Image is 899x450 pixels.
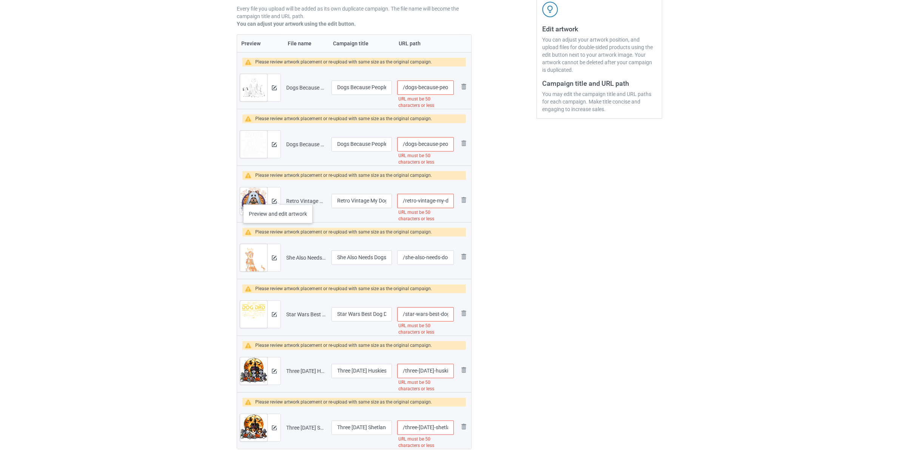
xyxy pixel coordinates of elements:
div: URL must be 50 characters or less [397,152,454,167]
th: Preview [237,35,284,52]
div: Please review artwork placement or re-upload with same size as the original campaign. [255,228,432,237]
img: original.png [240,74,267,107]
img: original.png [240,301,267,337]
img: svg+xml;base64,PD94bWwgdmVyc2lvbj0iMS4wIiBlbmNvZGluZz0iVVRGLTgiPz4KPHN2ZyB3aWR0aD0iMjhweCIgaGVpZ2... [459,309,468,318]
img: svg+xml;base64,PD94bWwgdmVyc2lvbj0iMS4wIiBlbmNvZGluZz0iVVRGLTgiPz4KPHN2ZyB3aWR0aD0iNDJweCIgaGVpZ2... [542,2,558,17]
div: Please review artwork placement or re-upload with same size as the original campaign. [255,58,432,66]
img: warning [245,116,255,122]
div: She Also Needs Dogs TShirt.png [286,254,326,261]
img: svg+xml;base64,PD94bWwgdmVyc2lvbj0iMS4wIiBlbmNvZGluZz0iVVRGLTgiPz4KPHN2ZyB3aWR0aD0iMjhweCIgaGVpZ2... [459,252,468,261]
img: svg+xml;base64,PD94bWwgdmVyc2lvbj0iMS4wIiBlbmNvZGluZz0iVVRGLTgiPz4KPHN2ZyB3aWR0aD0iMTRweCIgaGVpZ2... [272,369,277,374]
div: Preview and edit artwork [243,204,313,223]
div: URL must be 50 characters or less [397,322,454,337]
img: warning [245,399,255,405]
div: URL must be 50 characters or less [397,95,454,110]
div: Please review artwork placement or re-upload with same size as the original campaign. [255,114,432,123]
div: URL must be 50 characters or less [397,435,454,450]
img: svg+xml;base64,PD94bWwgdmVyc2lvbj0iMS4wIiBlbmNvZGluZz0iVVRGLTgiPz4KPHN2ZyB3aWR0aD0iMjhweCIgaGVpZ2... [459,422,468,431]
div: Retro Vintage My Dog Is My Boo [DATE] Ghost Dog Costume Men Women Kids TShirt.png [286,197,326,205]
div: Please review artwork placement or re-upload with same size as the original campaign. [255,171,432,180]
img: original.png [240,414,267,447]
th: Campaign title [329,35,395,52]
img: svg+xml;base64,PD94bWwgdmVyc2lvbj0iMS4wIiBlbmNvZGluZz0iVVRGLTgiPz4KPHN2ZyB3aWR0aD0iMTRweCIgaGVpZ2... [272,199,277,204]
img: original.png [240,357,267,390]
img: original.png [240,131,267,163]
img: warning [245,229,255,235]
div: Please review artwork placement or re-upload with same size as the original campaign. [255,285,432,293]
div: URL must be 50 characters or less [397,208,454,223]
div: Star Wars Best Dog Dad in the Galaxy Birthday Fathers Day TShirt.png [286,311,326,318]
img: svg+xml;base64,PD94bWwgdmVyc2lvbj0iMS4wIiBlbmNvZGluZz0iVVRGLTgiPz4KPHN2ZyB3aWR0aD0iMjhweCIgaGVpZ2... [459,195,468,204]
img: svg+xml;base64,PD94bWwgdmVyc2lvbj0iMS4wIiBlbmNvZGluZz0iVVRGLTgiPz4KPHN2ZyB3aWR0aD0iMTRweCIgaGVpZ2... [272,255,277,260]
div: You can adjust your artwork position, and upload files for double-sided products using the edit b... [542,36,657,74]
h3: Edit artwork [542,25,657,33]
div: Please review artwork placement or re-upload with same size as the original campaign. [255,398,432,407]
th: URL path [395,35,456,52]
b: You can adjust your artwork using the edit button. [237,21,356,27]
div: Dogs Because People Are Creepy [DATE] Scary Ghost.png [286,141,326,148]
img: svg+xml;base64,PD94bWwgdmVyc2lvbj0iMS4wIiBlbmNvZGluZz0iVVRGLTgiPz4KPHN2ZyB3aWR0aD0iMjhweCIgaGVpZ2... [459,82,468,91]
img: warning [245,173,255,178]
img: warning [245,286,255,292]
div: You may edit the campaign title and URL paths for each campaign. Make title concise and engaging ... [542,90,657,113]
div: Dogs Because People Are Creepy [DATE] Scary Ghost TShirt.png [286,84,326,91]
img: original.png [240,244,267,280]
p: Every file you upload will be added as its own duplicate campaign. The file name will become the ... [237,5,472,20]
div: Three [DATE] Huskies As Horror Witch Mummy Zombie TShirt.png [286,367,326,375]
th: File name [284,35,329,52]
img: svg+xml;base64,PD94bWwgdmVyc2lvbj0iMS4wIiBlbmNvZGluZz0iVVRGLTgiPz4KPHN2ZyB3aWR0aD0iMjhweCIgaGVpZ2... [459,365,468,374]
img: svg+xml;base64,PD94bWwgdmVyc2lvbj0iMS4wIiBlbmNvZGluZz0iVVRGLTgiPz4KPHN2ZyB3aWR0aD0iMTRweCIgaGVpZ2... [272,312,277,317]
img: svg+xml;base64,PD94bWwgdmVyc2lvbj0iMS4wIiBlbmNvZGluZz0iVVRGLTgiPz4KPHN2ZyB3aWR0aD0iMTRweCIgaGVpZ2... [272,425,277,430]
img: svg+xml;base64,PD94bWwgdmVyc2lvbj0iMS4wIiBlbmNvZGluZz0iVVRGLTgiPz4KPHN2ZyB3aWR0aD0iMTRweCIgaGVpZ2... [272,85,277,90]
div: URL must be 50 characters or less [397,378,454,393]
div: Please review artwork placement or re-upload with same size as the original campaign. [255,341,432,350]
img: svg+xml;base64,PD94bWwgdmVyc2lvbj0iMS4wIiBlbmNvZGluZz0iVVRGLTgiPz4KPHN2ZyB3aWR0aD0iMTRweCIgaGVpZ2... [272,142,277,147]
img: warning [245,59,255,65]
img: svg+xml;base64,PD94bWwgdmVyc2lvbj0iMS4wIiBlbmNvZGluZz0iVVRGLTgiPz4KPHN2ZyB3aWR0aD0iMjhweCIgaGVpZ2... [459,139,468,148]
h3: Campaign title and URL path [542,79,657,88]
img: warning [245,343,255,348]
div: Three [DATE] Shetland Sheepdogs As Witch Mummy Zombie TShirt.png [286,424,326,431]
img: original.png [240,187,267,220]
